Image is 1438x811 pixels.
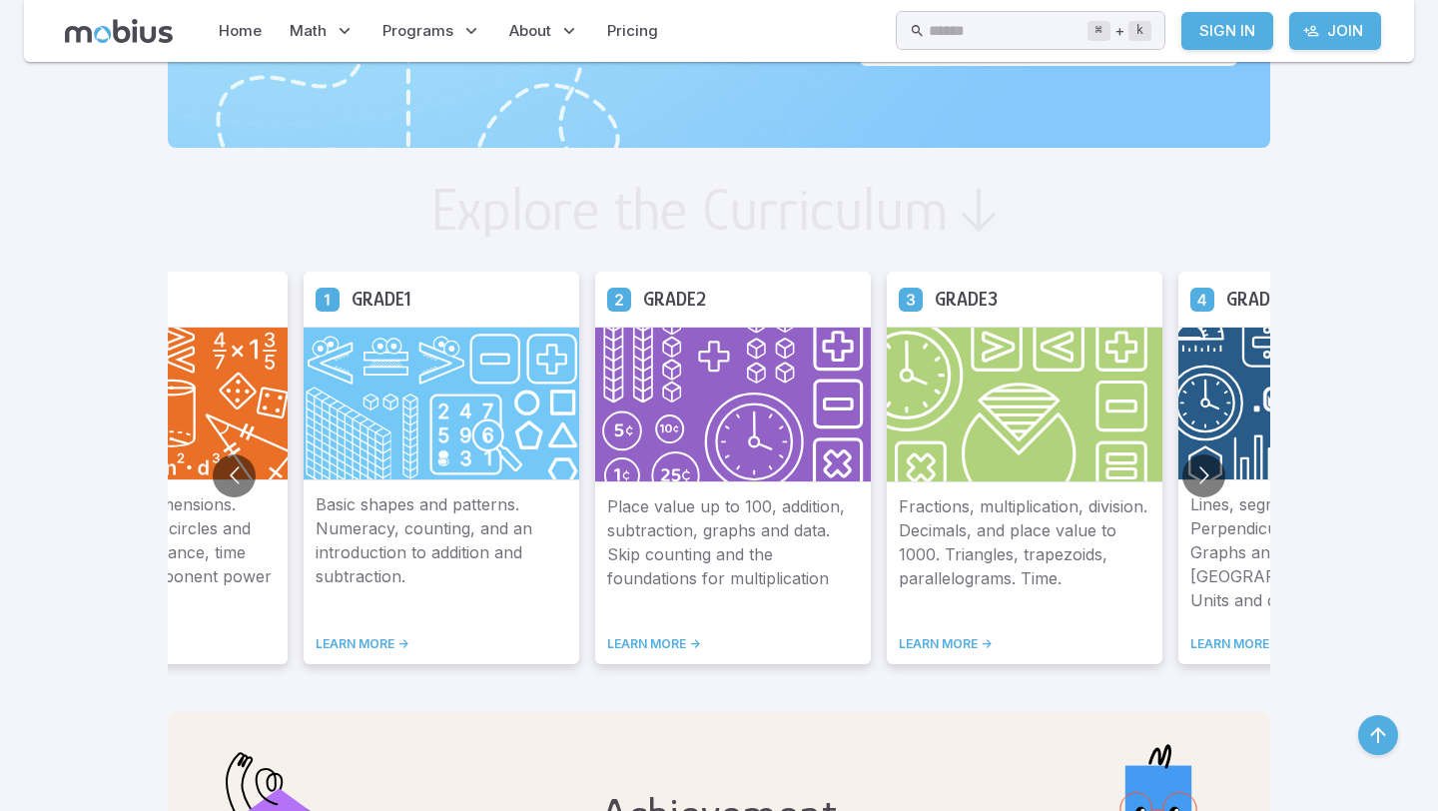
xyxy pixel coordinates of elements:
[887,327,1162,482] img: Grade 3
[935,284,998,315] h5: Grade 3
[1087,21,1110,41] kbd: ⌘
[899,287,923,311] a: Grade 3
[1182,454,1225,497] button: Go to next slide
[643,284,706,315] h5: Grade 2
[607,287,631,311] a: Grade 2
[601,8,664,54] a: Pricing
[430,180,949,240] h2: Explore the Curriculum
[304,327,579,480] img: Grade 1
[899,494,1150,612] p: Fractions, multiplication, division. Decimals, and place value to 1000. Triangles, trapezoids, pa...
[1128,21,1151,41] kbd: k
[1181,12,1273,50] a: Sign In
[1190,287,1214,311] a: Grade 4
[213,8,268,54] a: Home
[213,454,256,497] button: Go to previous slide
[607,494,859,612] p: Place value up to 100, addition, subtraction, graphs and data. Skip counting and the foundations ...
[316,636,567,652] a: LEARN MORE ->
[1226,284,1290,315] h5: Grade 4
[382,20,453,42] span: Programs
[352,284,411,315] h5: Grade 1
[1087,19,1151,43] div: +
[595,327,871,482] img: Grade 2
[607,636,859,652] a: LEARN MORE ->
[509,20,551,42] span: About
[316,287,340,311] a: Grade 1
[1289,12,1381,50] a: Join
[290,20,327,42] span: Math
[899,636,1150,652] a: LEARN MORE ->
[316,492,567,612] p: Basic shapes and patterns. Numeracy, counting, and an introduction to addition and subtraction.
